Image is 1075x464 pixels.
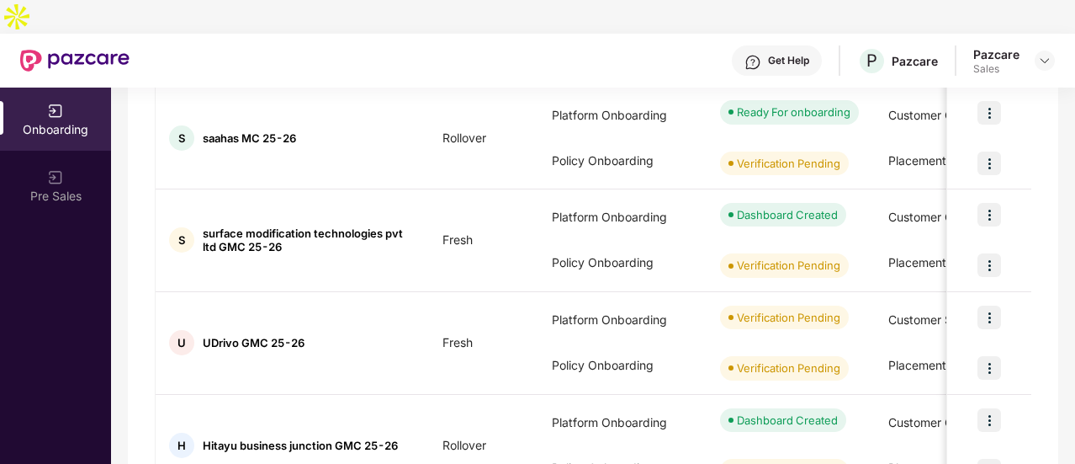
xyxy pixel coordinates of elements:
div: Sales [973,62,1019,76]
div: H [169,433,194,458]
div: Platform Onboarding [538,400,707,445]
div: Verification Pending [737,155,840,172]
div: Pazcare [973,46,1019,62]
span: Customer Onboarding [888,415,1010,429]
span: surface modification technologies pvt ltd GMC 25-26 [203,227,416,253]
div: Verification Pending [737,257,840,274]
span: Fresh [429,232,486,247]
img: icon [977,253,1001,277]
img: icon [977,203,1001,227]
div: Platform Onboarding [538,297,707,343]
div: Policy Onboarding [538,138,707,184]
img: New Pazcare Logo [20,50,130,72]
div: Verification Pending [737,309,840,326]
span: Placement [888,153,946,168]
img: svg+xml;base64,PHN2ZyB3aWR0aD0iMjAiIGhlaWdodD0iMjAiIHZpZXdCb3g9IjAgMCAyMCAyMCIgZmlsbD0ibm9uZSIgeG... [47,169,64,186]
span: Hitayu business junction GMC 25-26 [203,439,398,452]
span: Placement [888,358,946,372]
div: S [169,227,194,253]
span: Customer Success [888,312,991,327]
div: Get Help [768,54,809,67]
div: Verification Pending [737,360,840,376]
span: Rollover [429,131,500,145]
span: saahas MC 25-26 [203,131,296,145]
span: P [866,51,877,71]
img: icon [977,152,1001,175]
img: svg+xml;base64,PHN2ZyB3aWR0aD0iMjAiIGhlaWdodD0iMjAiIHZpZXdCb3g9IjAgMCAyMCAyMCIgZmlsbD0ibm9uZSIgeG... [47,103,64,120]
div: Ready For onboarding [737,104,850,120]
img: svg+xml;base64,PHN2ZyBpZD0iSGVscC0zMngzMiIgeG1sbnM9Imh0dHA6Ly93d3cudzMub3JnLzIwMDAvc3ZnIiB3aWR0aD... [744,54,761,71]
div: U [169,330,194,355]
div: Platform Onboarding [538,195,707,240]
span: Customer Onboarding [888,210,1010,224]
img: svg+xml;base64,PHN2ZyBpZD0iRHJvcGRvd24tMzJ4MzIiIHhtbG5zPSJodHRwOi8vd3d3LnczLm9yZy8yMDAwL3N2ZyIgd2... [1038,54,1051,67]
div: Dashboard Created [737,412,838,429]
div: Pazcare [892,53,938,69]
div: S [169,125,194,151]
span: Placement [888,255,946,269]
img: icon [977,101,1001,125]
span: Fresh [429,335,486,349]
span: Customer Onboarding [888,108,1010,122]
img: icon [977,356,1001,380]
span: UDrivo GMC 25-26 [203,336,304,349]
div: Policy Onboarding [538,343,707,388]
img: icon [977,408,1001,432]
img: icon [977,306,1001,329]
div: Policy Onboarding [538,240,707,285]
div: Dashboard Created [737,206,838,223]
span: Rollover [429,438,500,452]
div: Platform Onboarding [538,93,707,138]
